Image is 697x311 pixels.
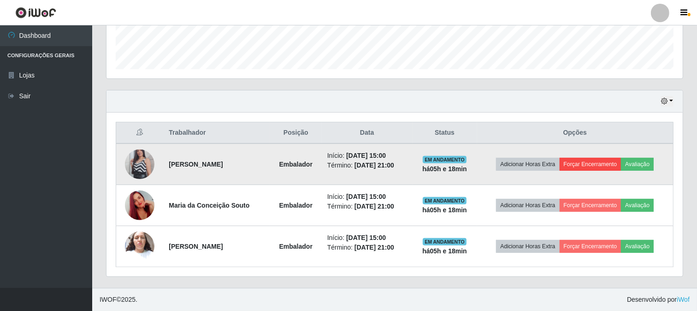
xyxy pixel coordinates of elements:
[423,238,467,245] span: EM ANDAMENTO
[100,295,137,305] span: © 2025 .
[496,199,559,212] button: Adicionar Horas Extra
[422,247,467,255] strong: há 05 h e 18 min
[346,193,386,200] time: [DATE] 15:00
[477,122,673,144] th: Opções
[423,156,467,163] span: EM ANDAMENTO
[496,158,559,171] button: Adicionar Horas Extra
[413,122,477,144] th: Status
[327,151,407,161] li: Início:
[322,122,413,144] th: Data
[125,179,154,232] img: 1746815738665.jpeg
[422,206,467,214] strong: há 05 h e 18 min
[163,122,270,144] th: Trabalhador
[354,203,394,210] time: [DATE] 21:00
[169,243,223,250] strong: [PERSON_NAME]
[279,161,313,168] strong: Embalador
[169,202,249,209] strong: Maria da Conceição Souto
[346,152,386,159] time: [DATE] 15:00
[354,161,394,169] time: [DATE] 21:00
[627,295,690,305] span: Desenvolvido por
[621,240,654,253] button: Avaliação
[354,244,394,251] time: [DATE] 21:00
[125,227,154,266] img: 1750954658696.jpeg
[100,296,117,303] span: IWOF
[169,161,223,168] strong: [PERSON_NAME]
[125,138,154,191] img: 1703785575739.jpeg
[327,202,407,211] li: Término:
[270,122,322,144] th: Posição
[422,165,467,173] strong: há 05 h e 18 min
[279,202,313,209] strong: Embalador
[621,199,654,212] button: Avaliação
[327,233,407,243] li: Início:
[560,240,621,253] button: Forçar Encerramento
[327,192,407,202] li: Início:
[327,243,407,252] li: Término:
[496,240,559,253] button: Adicionar Horas Extra
[279,243,313,250] strong: Embalador
[327,161,407,170] li: Término:
[346,234,386,241] time: [DATE] 15:00
[423,197,467,204] span: EM ANDAMENTO
[560,158,621,171] button: Forçar Encerramento
[677,296,690,303] a: iWof
[15,7,56,18] img: CoreUI Logo
[560,199,621,212] button: Forçar Encerramento
[621,158,654,171] button: Avaliação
